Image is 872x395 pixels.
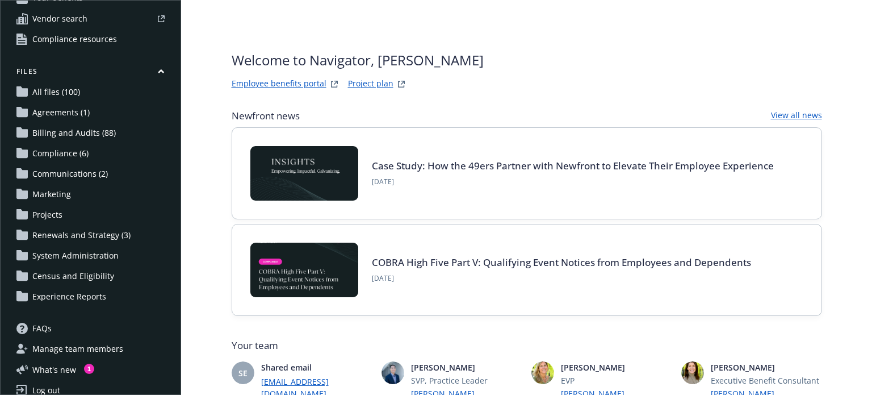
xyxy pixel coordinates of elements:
[10,247,171,265] a: System Administration
[10,319,171,338] a: FAQs
[10,30,171,48] a: Compliance resources
[10,103,171,122] a: Agreements (1)
[32,267,114,285] span: Census and Eligibility
[32,247,119,265] span: System Administration
[395,77,408,91] a: projectPlanWebsite
[232,109,300,123] span: Newfront news
[32,364,76,376] span: What ' s new
[381,361,404,384] img: photo
[10,185,171,203] a: Marketing
[32,226,131,244] span: Renewals and Strategy (3)
[10,83,171,101] a: All files (100)
[84,364,94,374] div: 1
[372,256,751,269] a: COBRA High Five Part V: Qualifying Event Notices from Employees and Dependents
[32,185,71,203] span: Marketing
[32,103,90,122] span: Agreements (1)
[771,109,822,123] a: View all news
[32,319,52,338] span: FAQs
[681,361,704,384] img: photo
[411,375,522,386] span: SVP, Practice Leader
[32,165,108,183] span: Communications (2)
[372,273,751,284] span: [DATE]
[10,165,171,183] a: Communications (2)
[10,124,171,142] a: Billing and Audits (88)
[10,144,171,163] a: Compliance (6)
[10,66,171,81] button: Files
[561,361,672,373] span: [PERSON_NAME]
[32,124,116,142] span: Billing and Audits (88)
[348,77,393,91] a: Project plan
[531,361,554,384] img: photo
[232,50,484,70] span: Welcome to Navigator , [PERSON_NAME]
[32,288,106,306] span: Experience Reports
[10,226,171,244] a: Renewals and Strategy (3)
[711,361,822,373] span: [PERSON_NAME]
[232,77,326,91] a: Employee benefits portal
[10,10,171,28] a: Vendor search
[232,339,822,352] span: Your team
[10,288,171,306] a: Experience Reports
[328,77,341,91] a: striveWebsite
[561,375,672,386] span: EVP
[261,361,372,373] span: Shared email
[32,144,89,163] span: Compliance (6)
[32,340,123,358] span: Manage team members
[711,375,822,386] span: Executive Benefit Consultant
[10,267,171,285] a: Census and Eligibility
[32,30,117,48] span: Compliance resources
[10,364,94,376] button: What's new1
[10,340,171,358] a: Manage team members
[32,10,87,28] span: Vendor search
[32,206,62,224] span: Projects
[238,367,248,379] span: SE
[10,206,171,224] a: Projects
[250,243,358,297] img: BLOG-Card Image - Compliance - COBRA High Five Pt 5 - 09-11-25.jpg
[372,177,774,187] span: [DATE]
[32,83,80,101] span: All files (100)
[372,159,774,172] a: Case Study: How the 49ers Partner with Newfront to Elevate Their Employee Experience
[250,146,358,201] img: Card Image - INSIGHTS copy.png
[411,361,522,373] span: [PERSON_NAME]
